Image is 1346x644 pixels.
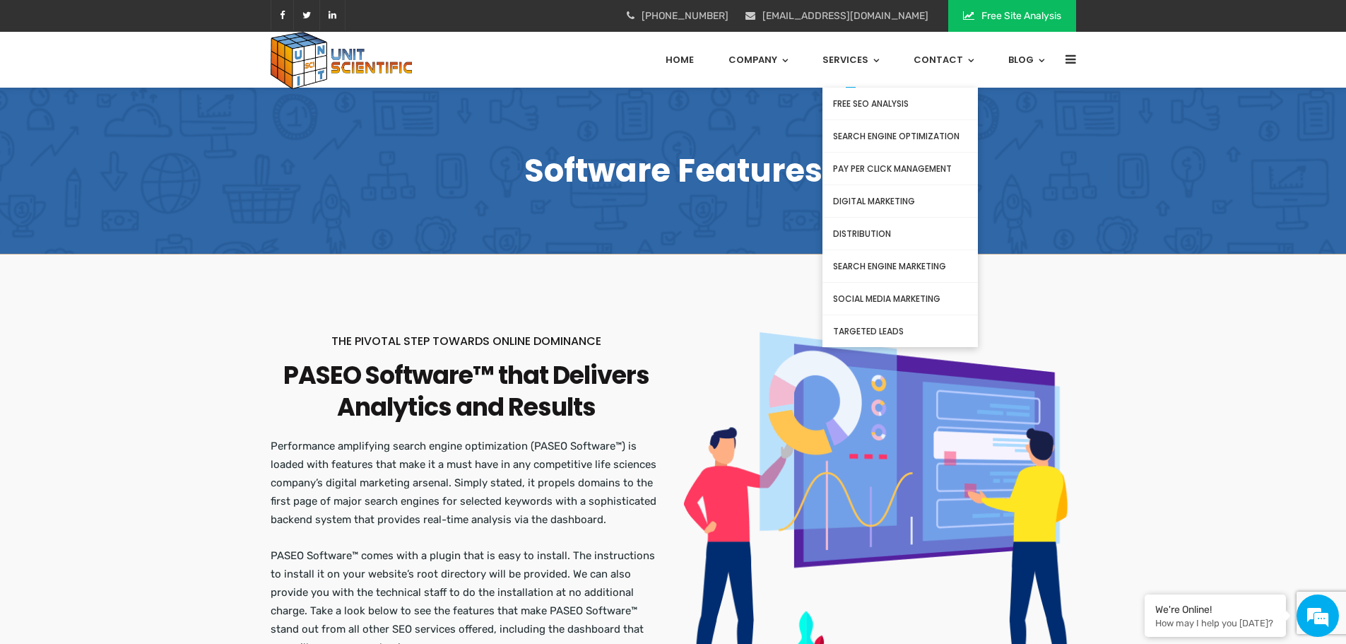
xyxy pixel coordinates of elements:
li: [EMAIL_ADDRESS][DOMAIN_NAME] [745,7,928,25]
div: UnitSci Bot Online [95,71,259,89]
a: Digital Marketing [822,185,978,218]
div: We're Online! [1155,604,1275,616]
p: Performance amplifying search engine optimization (PASEO Software™) is loaded with features that ... [271,437,663,529]
a: Search Engine Marketing [822,250,978,283]
a: Services [822,32,879,88]
div: Minimize live chat window [232,7,266,41]
a: Home [666,32,694,88]
a: Blog [1008,32,1044,88]
a: Distribution [822,218,978,250]
a: Social Media Marketing [822,283,978,315]
a: Targeted Leads [822,315,978,347]
a: Company [728,32,788,88]
a: Pay Per Click Management [822,153,978,185]
a: Search Engine Optimization [822,120,978,153]
div: Customer facing [95,89,259,106]
div: Navigation go back [16,78,37,99]
p: How may I help you today? [1155,618,1275,628]
p: Software Features [271,151,1076,190]
div: UnitSci Bot Online [24,352,99,363]
textarea: Choose an option [7,411,269,462]
h3: PASEO Software™ that Delivers Analytics and Results [271,359,663,423]
a: Free SEO Analysis [822,88,978,120]
li: [PHONE_NUMBER] [627,7,728,25]
a: Contact [914,32,974,88]
h6: THE PIVOTAL STEP TOWARDS ONLINE DOMINANCE [271,332,663,351]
